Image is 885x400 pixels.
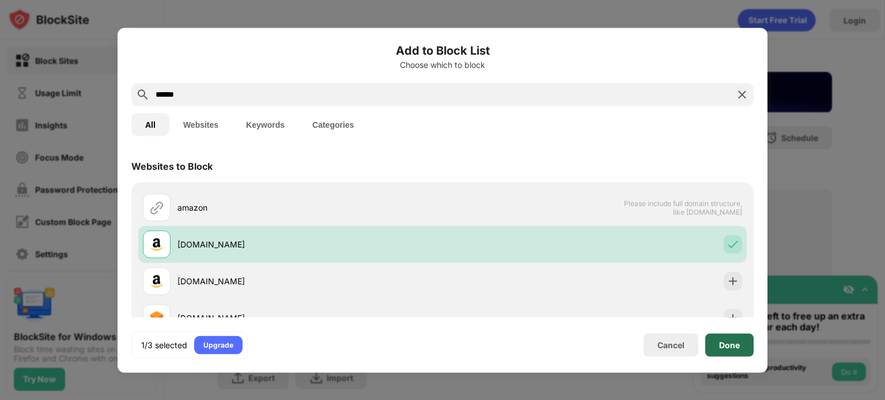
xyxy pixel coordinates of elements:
div: 1/3 selected [141,339,187,351]
button: Websites [169,113,232,136]
div: [DOMAIN_NAME] [177,275,442,287]
img: favicons [150,237,164,251]
img: search.svg [136,87,150,101]
button: Categories [298,113,368,136]
div: Choose which to block [131,60,754,69]
div: amazon [177,201,442,214]
div: Cancel [657,340,684,350]
div: Done [719,340,740,349]
div: [DOMAIN_NAME] [177,312,442,324]
div: Upgrade [203,339,233,351]
div: Websites to Block [131,160,213,172]
img: favicons [150,274,164,288]
div: [DOMAIN_NAME] [177,238,442,250]
button: Keywords [232,113,298,136]
button: All [131,113,169,136]
img: search-close [735,87,749,101]
h6: Add to Block List [131,41,754,59]
img: url.svg [150,200,164,214]
img: favicons [150,311,164,325]
span: Please include full domain structure, like [DOMAIN_NAME] [623,199,742,216]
